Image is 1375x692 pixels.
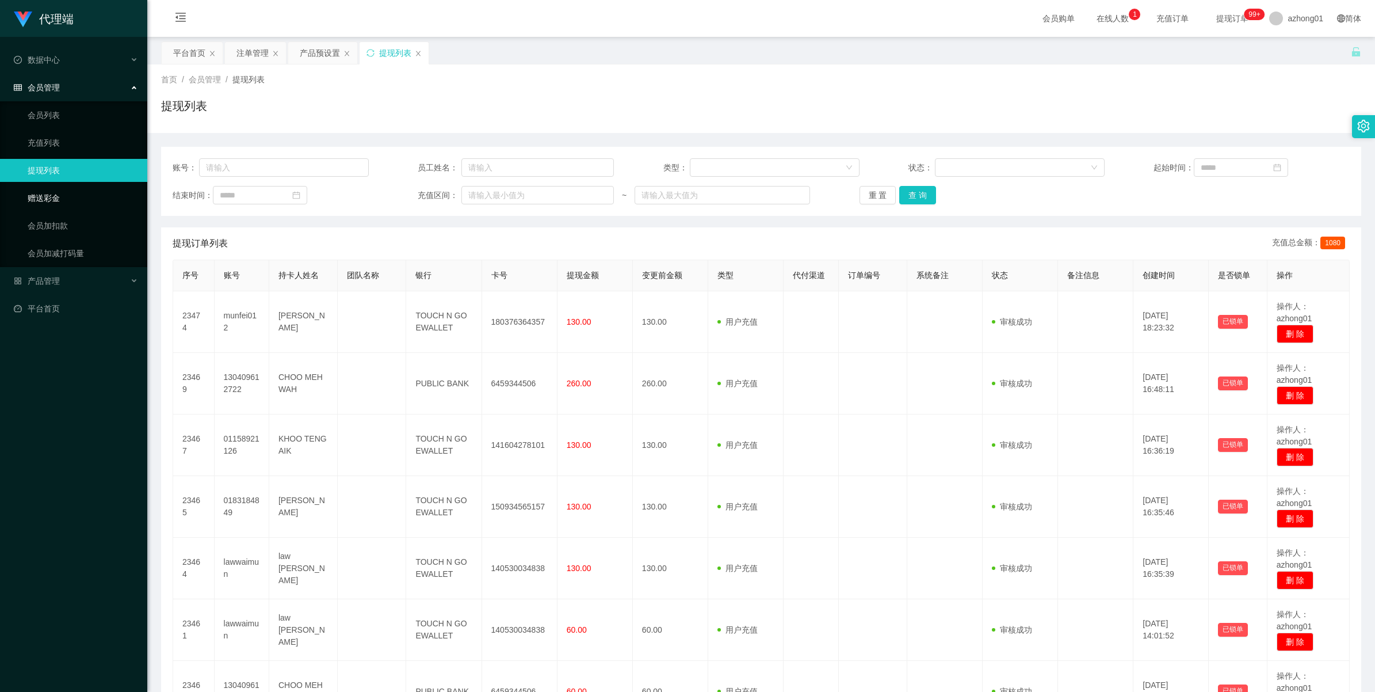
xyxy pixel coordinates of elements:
span: 审核成功 [992,379,1032,388]
span: 变更前金额 [642,271,682,280]
td: 130.00 [633,476,708,538]
td: lawwaimun [215,599,269,661]
input: 请输入 [199,158,369,177]
button: 查 询 [899,186,936,204]
button: 已锁单 [1218,315,1248,329]
span: 1080 [1320,237,1345,249]
td: munfei012 [215,291,269,353]
td: 23474 [173,291,215,353]
i: 图标: menu-fold [161,1,200,37]
span: ~ [614,189,635,201]
i: 图标: calendar [292,191,300,199]
button: 已锁单 [1218,377,1248,390]
span: 数据中心 [14,55,60,64]
span: 在线人数 [1091,14,1135,22]
span: 序号 [182,271,198,280]
i: 图标: unlock [1351,47,1361,57]
button: 已锁单 [1218,438,1248,452]
span: 订单编号 [848,271,880,280]
td: TOUCH N GO EWALLET [406,291,482,353]
td: 23464 [173,538,215,599]
td: 130.00 [633,415,708,476]
div: 充值总金额： [1272,237,1350,250]
td: CHOO MEH WAH [269,353,338,415]
i: 图标: down [1091,164,1098,172]
td: 0183184849 [215,476,269,538]
button: 重 置 [860,186,896,204]
td: 140530034838 [482,538,557,599]
span: 审核成功 [992,564,1032,573]
div: 注单管理 [236,42,269,64]
h1: 代理端 [39,1,74,37]
td: TOUCH N GO EWALLET [406,415,482,476]
input: 请输入最大值为 [635,186,810,204]
h1: 提现列表 [161,97,207,115]
span: 130.00 [567,502,591,511]
td: lawwaimun [215,538,269,599]
span: 操作 [1277,271,1293,280]
span: 用户充值 [717,502,758,511]
i: 图标: table [14,83,22,92]
i: 图标: setting [1357,120,1370,132]
span: 充值订单 [1151,14,1194,22]
span: 提现订单 [1210,14,1254,22]
td: 140530034838 [482,599,557,661]
button: 删 除 [1277,386,1313,405]
span: 银行 [415,271,431,280]
span: 会员管理 [14,83,60,92]
span: 持卡人姓名 [278,271,319,280]
span: 操作人：azhong01 [1277,425,1312,446]
td: 6459344506 [482,353,557,415]
i: 图标: check-circle-o [14,56,22,64]
td: 23467 [173,415,215,476]
span: 起始时间： [1154,162,1194,174]
span: 卡号 [491,271,507,280]
span: 账号 [224,271,240,280]
span: 操作人：azhong01 [1277,548,1312,569]
a: 赠送彩金 [28,187,138,210]
span: 用户充值 [717,564,758,573]
span: 团队名称 [347,271,379,280]
span: 260.00 [567,379,591,388]
i: 图标: close [415,50,422,57]
span: 用户充值 [717,379,758,388]
td: 260.00 [633,353,708,415]
sup: 1221 [1244,9,1265,20]
span: 提现列表 [232,75,265,84]
td: 130.00 [633,538,708,599]
span: 创建时间 [1143,271,1175,280]
button: 已锁单 [1218,500,1248,514]
td: 130.00 [633,291,708,353]
img: logo.9652507e.png [14,12,32,28]
td: 23469 [173,353,215,415]
span: 审核成功 [992,317,1032,326]
td: [DATE] 18:23:32 [1133,291,1209,353]
i: 图标: appstore-o [14,277,22,285]
a: 会员加减打码量 [28,242,138,265]
td: [DATE] 16:48:11 [1133,353,1209,415]
i: 图标: calendar [1273,164,1281,172]
span: 会员管理 [189,75,221,84]
button: 已锁单 [1218,623,1248,637]
td: 60.00 [633,599,708,661]
span: 产品管理 [14,276,60,286]
p: 1 [1133,9,1137,20]
td: TOUCH N GO EWALLET [406,476,482,538]
button: 删 除 [1277,510,1313,528]
input: 请输入最小值为 [461,186,614,204]
i: 图标: close [209,50,216,57]
a: 提现列表 [28,159,138,182]
td: 23465 [173,476,215,538]
span: 类型 [717,271,734,280]
td: 23461 [173,599,215,661]
span: 状态 [992,271,1008,280]
span: 是否锁单 [1218,271,1250,280]
a: 充值列表 [28,131,138,154]
td: 150934565157 [482,476,557,538]
i: 图标: down [846,164,853,172]
button: 删 除 [1277,571,1313,590]
span: 首页 [161,75,177,84]
td: 141604278101 [482,415,557,476]
span: 审核成功 [992,625,1032,634]
span: 操作人：azhong01 [1277,610,1312,631]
